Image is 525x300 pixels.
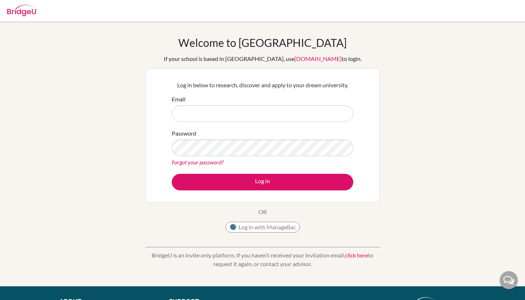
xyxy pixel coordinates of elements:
[164,54,362,63] div: If your school is based in [GEOGRAPHIC_DATA], use to login.
[294,55,342,62] a: [DOMAIN_NAME]
[172,174,353,190] button: Log in
[172,159,224,166] a: Forgot your password?
[258,208,267,216] p: OR
[17,5,31,12] span: Help
[345,252,368,259] a: click here
[172,95,185,103] label: Email
[145,251,380,268] p: BridgeU is an invite only platform. If you haven’t received your invitation email, to request it ...
[172,81,353,89] p: Log in below to research, discover and apply to your dream university.
[226,222,300,233] button: Log in with ManageBac
[178,36,347,49] h1: Welcome to [GEOGRAPHIC_DATA]
[172,129,196,138] label: Password
[7,5,36,16] img: Bridge-U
